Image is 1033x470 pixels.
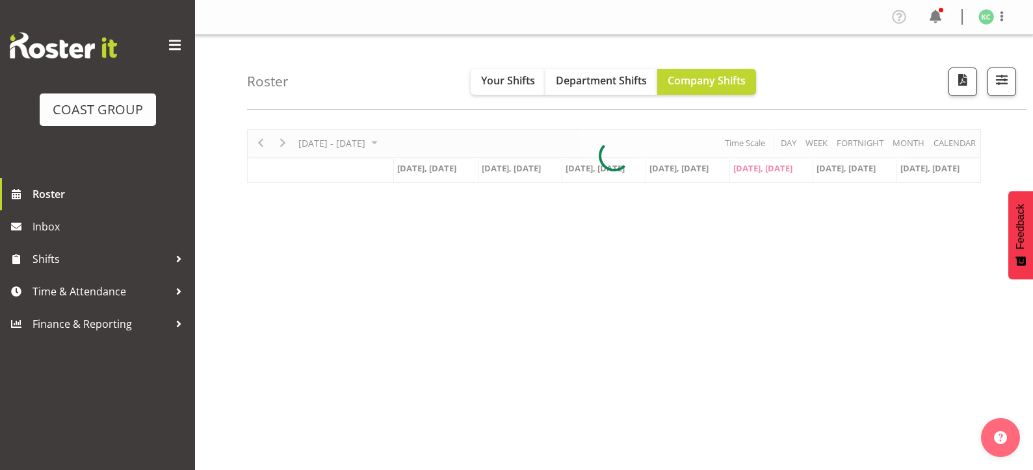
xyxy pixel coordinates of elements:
img: help-xxl-2.png [994,431,1007,444]
button: Download a PDF of the roster according to the set date range. [948,68,977,96]
span: Time & Attendance [33,282,169,301]
span: Feedback [1015,204,1026,249]
button: Department Shifts [545,69,657,95]
button: Your Shifts [471,69,545,95]
div: COAST GROUP [53,100,143,119]
span: Company Shifts [668,73,746,88]
span: Your Shifts [481,73,535,88]
button: Feedback - Show survey [1008,191,1033,279]
span: Shifts [33,249,169,269]
img: Rosterit website logo [10,32,117,58]
span: Inbox [33,217,189,236]
span: Department Shifts [556,73,647,88]
span: Roster [33,184,189,204]
button: Company Shifts [657,69,756,95]
h4: Roster [247,74,289,89]
img: katongo-chituta1136.jpg [978,9,994,25]
button: Filter Shifts [987,68,1016,96]
span: Finance & Reporting [33,314,169,334]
